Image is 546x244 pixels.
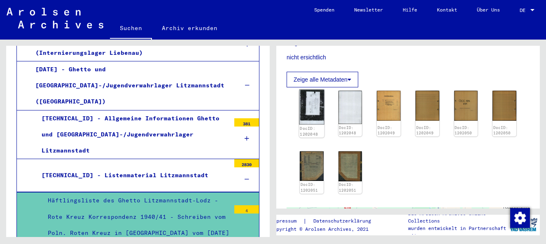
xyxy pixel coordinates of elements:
[29,61,231,110] div: [DATE] - Ghetto und [GEOGRAPHIC_DATA]-/Jugendverwahrlager Litzmannstadt ([GEOGRAPHIC_DATA])
[455,125,472,136] a: DocID: 1202050
[287,53,530,62] p: nicht ersichtlich
[408,210,507,225] p: Die Arolsen Archives Online-Collections
[338,91,362,124] img: 002.jpg
[416,125,434,136] a: DocID: 1202049
[415,91,439,121] img: 002.jpg
[152,18,227,38] a: Archiv erkunden
[287,72,358,87] button: Zeige alle Metadaten
[234,118,259,127] div: 381
[234,159,259,167] div: 2830
[234,205,259,213] div: 4
[338,151,362,181] img: 002.jpg
[492,91,516,121] img: 002.jpg
[510,208,530,228] div: Zustimmung ändern
[300,151,324,181] img: 001.jpg
[35,167,230,183] div: [TECHNICAL_ID] - Listenmaterial Litzmannstadt
[508,214,539,235] img: yv_logo.png
[307,217,381,225] a: Datenschutzerklärung
[493,125,511,136] a: DocID: 1202050
[299,89,324,124] img: 001.jpg
[378,125,395,136] a: DocID: 1202049
[301,182,318,192] a: DocID: 1202051
[271,225,381,233] p: Copyright © Arolsen Archives, 2021
[339,182,356,192] a: DocID: 1202051
[454,91,478,121] img: 001.jpg
[271,217,381,225] div: |
[271,217,303,225] a: Impressum
[300,126,318,136] a: DocID: 1202048
[510,208,530,228] img: Zustimmung ändern
[35,110,230,159] div: [TECHNICAL_ID] - Allgemeine Informationen Ghetto und [GEOGRAPHIC_DATA]-/Jugendverwahrlager Litzma...
[377,91,401,120] img: 001.jpg
[408,225,507,239] p: wurden entwickelt in Partnerschaft mit
[7,8,103,28] img: Arolsen_neg.svg
[110,18,152,40] a: Suchen
[520,7,529,13] span: DE
[339,125,356,136] a: DocID: 1202048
